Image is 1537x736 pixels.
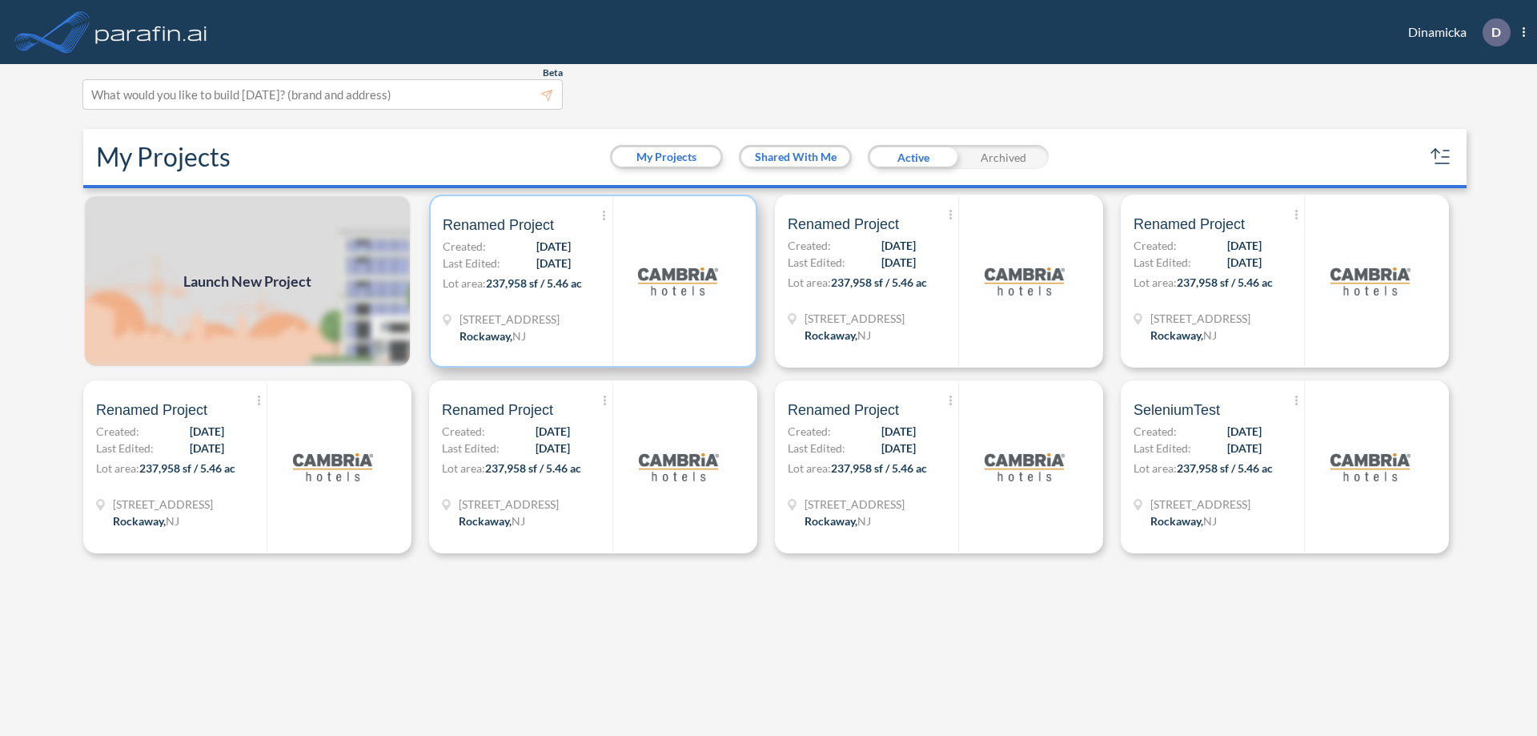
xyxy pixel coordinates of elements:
[1134,423,1177,440] span: Created:
[1150,328,1203,342] span: Rockaway ,
[113,514,166,528] span: Rockaway ,
[881,423,916,440] span: [DATE]
[113,513,179,529] div: Rockaway, NJ
[459,311,560,328] span: 321 Mt Hope Ave
[1134,440,1191,456] span: Last Edited:
[1227,254,1262,271] span: [DATE]
[805,310,905,327] span: 321 Mt Hope Ave
[881,440,916,456] span: [DATE]
[805,514,857,528] span: Rockaway ,
[788,254,845,271] span: Last Edited:
[985,241,1065,321] img: logo
[443,255,500,271] span: Last Edited:
[1150,513,1217,529] div: Rockaway, NJ
[788,275,831,289] span: Lot area:
[442,440,500,456] span: Last Edited:
[442,423,485,440] span: Created:
[96,423,139,440] span: Created:
[1203,328,1217,342] span: NJ
[1428,144,1454,170] button: sort
[1384,18,1525,46] div: Dinamicka
[1134,237,1177,254] span: Created:
[788,461,831,475] span: Lot area:
[1134,215,1245,234] span: Renamed Project
[1177,275,1273,289] span: 237,958 sf / 5.46 ac
[83,195,411,368] img: add
[831,275,927,289] span: 237,958 sf / 5.46 ac
[788,423,831,440] span: Created:
[857,514,871,528] span: NJ
[1134,400,1220,420] span: SeleniumTest
[1330,427,1411,507] img: logo
[96,440,154,456] span: Last Edited:
[1227,423,1262,440] span: [DATE]
[536,238,571,255] span: [DATE]
[543,66,563,79] span: Beta
[1227,440,1262,456] span: [DATE]
[113,496,213,513] span: 321 Mt Hope Ave
[512,329,526,343] span: NJ
[92,16,211,48] img: logo
[788,215,899,234] span: Renamed Project
[805,496,905,513] span: 321 Mt Hope Ave
[1134,254,1191,271] span: Last Edited:
[1134,275,1177,289] span: Lot area:
[1491,25,1501,39] p: D
[805,327,871,344] div: Rockaway, NJ
[442,461,485,475] span: Lot area:
[788,440,845,456] span: Last Edited:
[486,276,582,290] span: 237,958 sf / 5.46 ac
[788,237,831,254] span: Created:
[443,276,486,290] span: Lot area:
[183,271,311,292] span: Launch New Project
[958,145,1049,169] div: Archived
[881,254,916,271] span: [DATE]
[96,142,231,172] h2: My Projects
[459,328,526,344] div: Rockaway, NJ
[741,147,849,167] button: Shared With Me
[881,237,916,254] span: [DATE]
[166,514,179,528] span: NJ
[1150,310,1250,327] span: 321 Mt Hope Ave
[512,514,525,528] span: NJ
[293,427,373,507] img: logo
[639,427,719,507] img: logo
[459,329,512,343] span: Rockaway ,
[190,440,224,456] span: [DATE]
[1203,514,1217,528] span: NJ
[612,147,720,167] button: My Projects
[638,241,718,321] img: logo
[443,215,554,235] span: Renamed Project
[459,514,512,528] span: Rockaway ,
[805,328,857,342] span: Rockaway ,
[536,440,570,456] span: [DATE]
[857,328,871,342] span: NJ
[788,400,899,420] span: Renamed Project
[1227,237,1262,254] span: [DATE]
[1150,514,1203,528] span: Rockaway ,
[536,255,571,271] span: [DATE]
[1330,241,1411,321] img: logo
[190,423,224,440] span: [DATE]
[805,513,871,529] div: Rockaway, NJ
[985,427,1065,507] img: logo
[83,195,411,368] a: Launch New Project
[96,400,207,420] span: Renamed Project
[1177,461,1273,475] span: 237,958 sf / 5.46 ac
[139,461,235,475] span: 237,958 sf / 5.46 ac
[442,400,553,420] span: Renamed Project
[831,461,927,475] span: 237,958 sf / 5.46 ac
[485,461,581,475] span: 237,958 sf / 5.46 ac
[96,461,139,475] span: Lot area:
[459,513,525,529] div: Rockaway, NJ
[443,238,486,255] span: Created:
[536,423,570,440] span: [DATE]
[1150,327,1217,344] div: Rockaway, NJ
[459,496,559,513] span: 321 Mt Hope Ave
[1150,496,1250,513] span: 321 Mt Hope Ave
[1134,461,1177,475] span: Lot area:
[868,145,958,169] div: Active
